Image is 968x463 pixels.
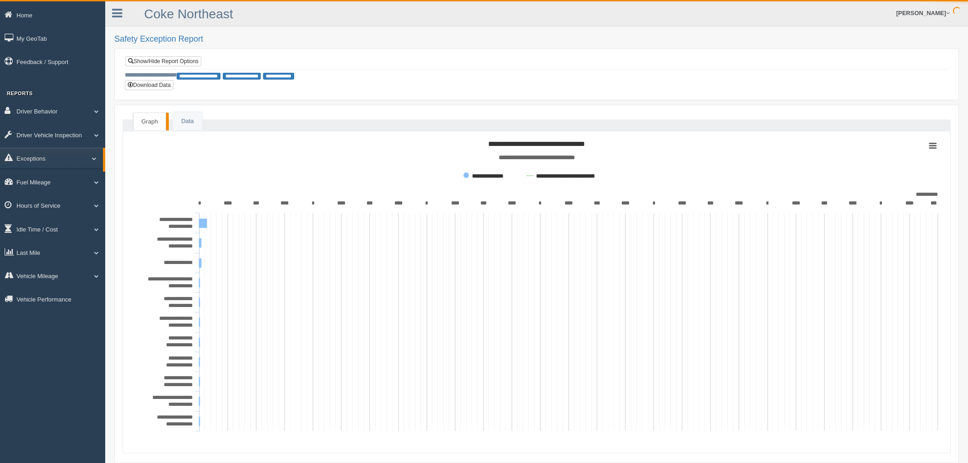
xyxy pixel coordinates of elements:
[16,171,103,188] a: Critical Engine Events
[114,35,959,44] h2: Safety Exception Report
[125,80,173,90] button: Download Data
[133,113,166,131] a: Graph
[173,112,202,131] a: Data
[144,7,233,21] a: Coke Northeast
[125,56,201,66] a: Show/Hide Report Options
